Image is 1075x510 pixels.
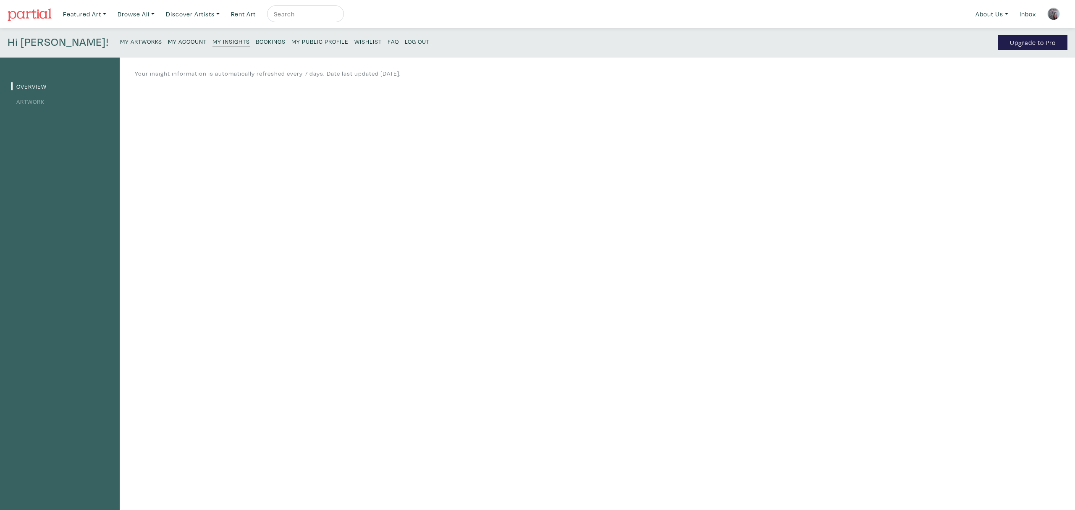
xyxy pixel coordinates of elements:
[212,35,250,47] a: My Insights
[227,5,260,23] a: Rent Art
[59,5,110,23] a: Featured Art
[212,37,250,45] small: My Insights
[256,37,286,45] small: Bookings
[11,97,45,105] a: Artwork
[256,35,286,47] a: Bookings
[354,35,382,47] a: Wishlist
[972,5,1012,23] a: About Us
[114,5,158,23] a: Browse All
[405,37,430,45] small: Log Out
[1016,5,1040,23] a: Inbox
[8,35,109,50] h4: Hi [PERSON_NAME]!
[168,37,207,45] small: My Account
[388,37,399,45] small: FAQ
[120,37,162,45] small: My Artworks
[1047,8,1060,20] img: phpThumb.php
[273,9,336,19] input: Search
[162,5,223,23] a: Discover Artists
[354,37,382,45] small: Wishlist
[11,82,47,90] a: Overview
[998,35,1067,50] a: Upgrade to Pro
[168,35,207,47] a: My Account
[405,35,430,47] a: Log Out
[291,37,349,45] small: My Public Profile
[291,35,349,47] a: My Public Profile
[388,35,399,47] a: FAQ
[120,35,162,47] a: My Artworks
[135,69,401,78] p: Your insight information is automatically refreshed every 7 days. Date last updated [DATE].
